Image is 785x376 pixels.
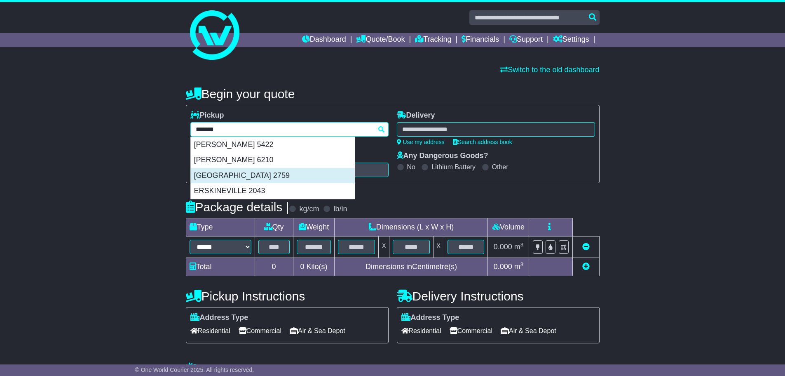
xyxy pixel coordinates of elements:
[488,218,529,236] td: Volume
[186,200,289,214] h4: Package details |
[191,152,355,168] div: [PERSON_NAME] 6210
[186,218,255,236] td: Type
[494,243,512,251] span: 0.000
[300,262,304,271] span: 0
[582,262,590,271] a: Add new item
[453,139,512,145] a: Search address book
[302,33,346,47] a: Dashboard
[433,236,444,258] td: x
[191,168,355,184] div: [GEOGRAPHIC_DATA] 2759
[520,261,524,267] sup: 3
[397,151,488,161] label: Any Dangerous Goods?
[509,33,543,47] a: Support
[500,66,599,74] a: Switch to the old dashboard
[494,262,512,271] span: 0.000
[401,324,441,337] span: Residential
[335,258,488,276] td: Dimensions in Centimetre(s)
[191,183,355,199] div: ERSKINEVILLE 2043
[514,243,524,251] span: m
[333,205,347,214] label: lb/in
[190,122,389,137] typeahead: Please provide city
[492,163,508,171] label: Other
[397,289,600,303] h4: Delivery Instructions
[553,33,589,47] a: Settings
[191,137,355,153] div: [PERSON_NAME] 5422
[450,324,492,337] span: Commercial
[186,87,600,101] h4: Begin your quote
[335,218,488,236] td: Dimensions (L x W x H)
[293,218,335,236] td: Weight
[407,163,415,171] label: No
[186,289,389,303] h4: Pickup Instructions
[186,362,600,376] h4: Warranty & Insurance
[401,313,459,322] label: Address Type
[431,163,476,171] label: Lithium Battery
[190,313,248,322] label: Address Type
[190,111,224,120] label: Pickup
[299,205,319,214] label: kg/cm
[356,33,405,47] a: Quote/Book
[415,33,451,47] a: Tracking
[379,236,389,258] td: x
[135,367,254,373] span: © One World Courier 2025. All rights reserved.
[397,139,445,145] a: Use my address
[290,324,345,337] span: Air & Sea Depot
[186,258,255,276] td: Total
[239,324,281,337] span: Commercial
[501,324,556,337] span: Air & Sea Depot
[462,33,499,47] a: Financials
[255,258,293,276] td: 0
[514,262,524,271] span: m
[520,241,524,248] sup: 3
[190,324,230,337] span: Residential
[255,218,293,236] td: Qty
[582,243,590,251] a: Remove this item
[293,258,335,276] td: Kilo(s)
[397,111,435,120] label: Delivery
